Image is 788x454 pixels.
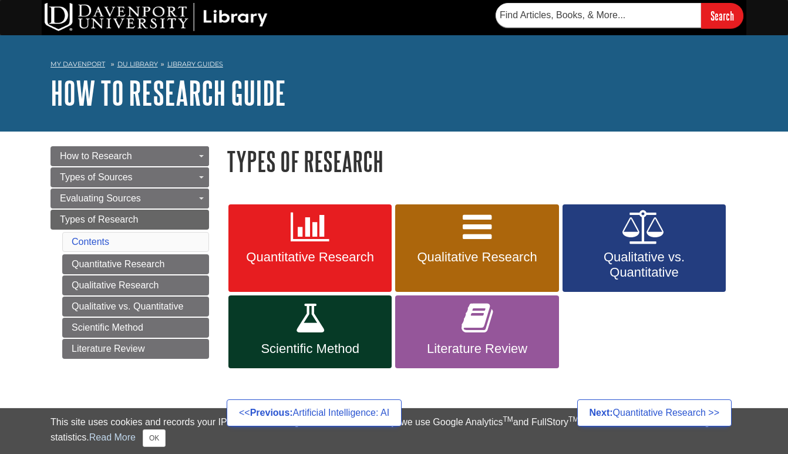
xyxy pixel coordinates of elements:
a: Literature Review [62,339,209,359]
h1: Types of Research [227,146,738,176]
form: Searches DU Library's articles, books, and more [496,3,743,28]
span: Scientific Method [237,341,383,357]
a: Library Guides [167,60,223,68]
a: Next:Quantitative Research >> [577,399,732,426]
span: Qualitative vs. Quantitative [571,250,717,280]
a: My Davenport [50,59,105,69]
div: This site uses cookies and records your IP address for usage statistics. Additionally, we use Goo... [50,415,738,447]
nav: breadcrumb [50,56,738,75]
a: DU Library [117,60,158,68]
span: Types of Research [60,214,138,224]
a: <<Previous:Artificial Intelligence: AI [227,399,402,426]
span: Types of Sources [60,172,133,182]
a: Qualitative Research [62,275,209,295]
a: Types of Research [50,210,209,230]
a: Evaluating Sources [50,189,209,208]
span: Literature Review [404,341,550,357]
a: How to Research Guide [50,75,286,111]
a: Qualitative vs. Quantitative [563,204,726,292]
div: Guide Page Menu [50,146,209,359]
strong: Next: [590,408,613,418]
button: Close [143,429,166,447]
span: Evaluating Sources [60,193,141,203]
strong: Previous: [250,408,293,418]
a: Scientific Method [62,318,209,338]
a: Literature Review [395,295,558,368]
a: Qualitative vs. Quantitative [62,297,209,317]
a: Qualitative Research [395,204,558,292]
a: Types of Sources [50,167,209,187]
input: Search [701,3,743,28]
span: How to Research [60,151,132,161]
input: Find Articles, Books, & More... [496,3,701,28]
span: Qualitative Research [404,250,550,265]
a: Read More [89,432,136,442]
a: Quantitative Research [228,204,392,292]
span: Quantitative Research [237,250,383,265]
a: Quantitative Research [62,254,209,274]
a: How to Research [50,146,209,166]
img: DU Library [45,3,268,31]
a: Scientific Method [228,295,392,368]
a: Contents [72,237,109,247]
